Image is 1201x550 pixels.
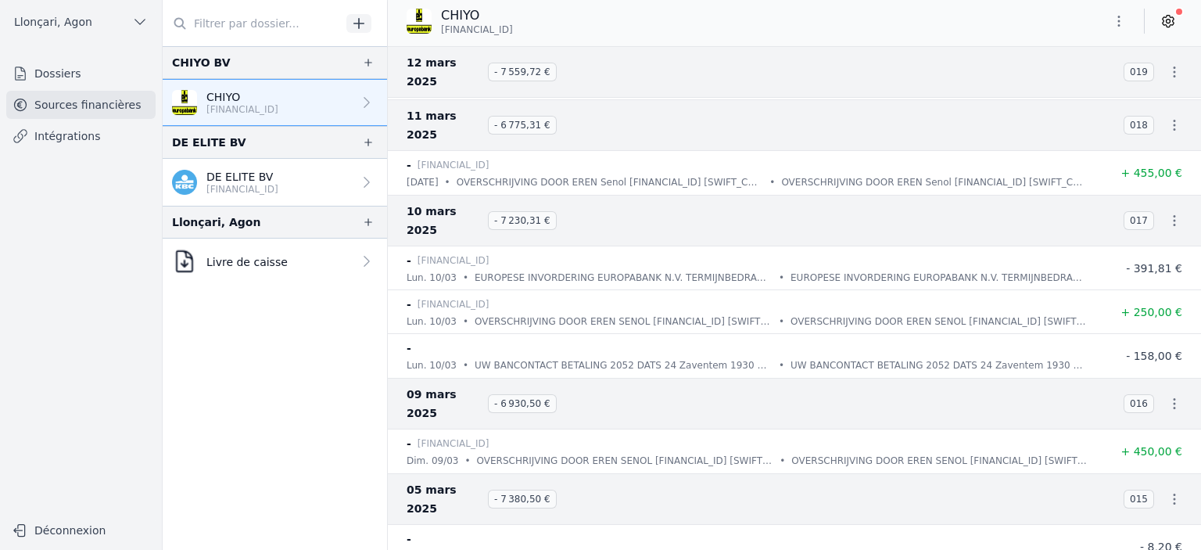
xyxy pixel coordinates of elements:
[407,314,457,329] p: lun. 10/03
[791,453,1088,469] p: OVERSCHRIJVING DOOR EREN SENOL [FINANCIAL_ID] [SWIFT_CODE] Klein Heiken 13 2180 EKEREN R.C. Insta...
[206,254,288,270] p: Livre de caisse
[488,490,557,509] span: - 7 380,50 €
[407,174,439,190] p: [DATE]
[407,202,482,239] span: 10 mars 2025
[488,63,557,81] span: - 7 559,72 €
[779,270,784,286] div: •
[1126,350,1182,362] span: - 158,00 €
[163,159,387,206] a: DE ELITE BV [FINANCIAL_ID]
[407,156,411,174] p: -
[407,295,411,314] p: -
[418,157,489,173] p: [FINANCIAL_ID]
[441,6,513,25] p: CHIYO
[6,122,156,150] a: Intégrations
[418,436,489,451] p: [FINANCIAL_ID]
[1124,490,1154,509] span: 015
[463,270,468,286] div: •
[791,314,1088,329] p: OVERSCHRIJVING DOOR EREN SENOL [FINANCIAL_ID] [SWIFT_CODE] Klein Heiken 13 2180 EKEREN R.c. Insta...
[14,14,92,30] span: Llonçari, Agon
[407,434,411,453] p: -
[407,480,482,518] span: 05 mars 2025
[1124,116,1154,135] span: 018
[488,211,557,230] span: - 7 230,31 €
[780,453,785,469] div: •
[769,174,775,190] div: •
[6,9,156,34] button: Llonçari, Agon
[441,23,513,36] span: [FINANCIAL_ID]
[779,358,784,373] div: •
[6,91,156,119] a: Sources financières
[445,174,450,190] div: •
[163,79,387,126] a: CHIYO [FINANCIAL_ID]
[163,9,341,38] input: Filtrer par dossier...
[407,251,411,270] p: -
[1124,394,1154,413] span: 016
[6,518,156,543] button: Déconnexion
[407,53,482,91] span: 12 mars 2025
[407,9,432,34] img: EUROPA_BANK_EURBBE99XXX.png
[791,358,1088,373] p: UW BANCONTACT BETALING 2052 DATS 24 Zaventem 1930 ZAVENTEM D.D. [DATE] 13:32 BRANDSTOF 101,15L, P...
[172,213,260,232] div: Llonçari, Agon
[206,169,278,185] p: DE ELITE BV
[1120,167,1182,179] span: + 455,00 €
[477,453,774,469] p: OVERSCHRIJVING DOOR EREN SENOL [FINANCIAL_ID] [SWIFT_CODE] Klein Heiken 13 2180 EKEREN R.C. Insta...
[475,270,773,286] p: EUROPESE INVORDERING EUROPABANK N.V. TERMIJNBEDRAG 8029124-20/802
[463,358,468,373] div: •
[407,453,458,469] p: dim. 09/03
[1120,445,1182,458] span: + 450,00 €
[172,53,231,72] div: CHIYO BV
[407,530,411,548] p: -
[206,183,278,196] p: [FINANCIAL_ID]
[1124,211,1154,230] span: 017
[791,270,1088,286] p: EUROPESE INVORDERING EUROPABANK N.V. TERMIJNBEDRAG 8029124-20/802
[172,170,197,195] img: kbc.png
[407,339,411,358] p: -
[475,314,773,329] p: OVERSCHRIJVING DOOR EREN SENOL [FINANCIAL_ID] [SWIFT_CODE] Klein Heiken 13 2180 EKEREN R.c. Insta...
[418,297,489,312] p: [FINANCIAL_ID]
[488,394,557,413] span: - 6 930,50 €
[464,453,470,469] div: •
[172,249,197,274] img: document-arrow-down.png
[206,89,278,105] p: CHIYO
[172,133,246,152] div: DE ELITE BV
[407,358,457,373] p: lun. 10/03
[6,59,156,88] a: Dossiers
[1120,306,1182,318] span: + 250,00 €
[781,174,1088,190] p: OVERSCHRIJVING DOOR EREN Senol [FINANCIAL_ID] [SWIFT_CODE] KLEIN HEIKEN 13 2180 EKEREN (ANTW.) R....
[206,103,278,116] p: [FINANCIAL_ID]
[463,314,468,329] div: •
[407,106,482,144] span: 11 mars 2025
[488,116,557,135] span: - 6 775,31 €
[163,239,387,284] a: Livre de caisse
[418,253,489,268] p: [FINANCIAL_ID]
[1124,63,1154,81] span: 019
[407,270,457,286] p: lun. 10/03
[779,314,784,329] div: •
[407,385,482,422] span: 09 mars 2025
[475,358,773,373] p: UW BANCONTACT BETALING 2052 DATS 24 Zaventem 1930 ZAVENTEM D.D. [DATE] 13:32 BRANDSTOF 101,15L, P...
[1126,262,1182,275] span: - 391,81 €
[172,90,197,115] img: EUROPA_BANK_EURBBE99XXX.png
[457,174,764,190] p: OVERSCHRIJVING DOOR EREN Senol [FINANCIAL_ID] [SWIFT_CODE] KLEIN HEIKEN 13 2180 EKEREN (ANTW.) R....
